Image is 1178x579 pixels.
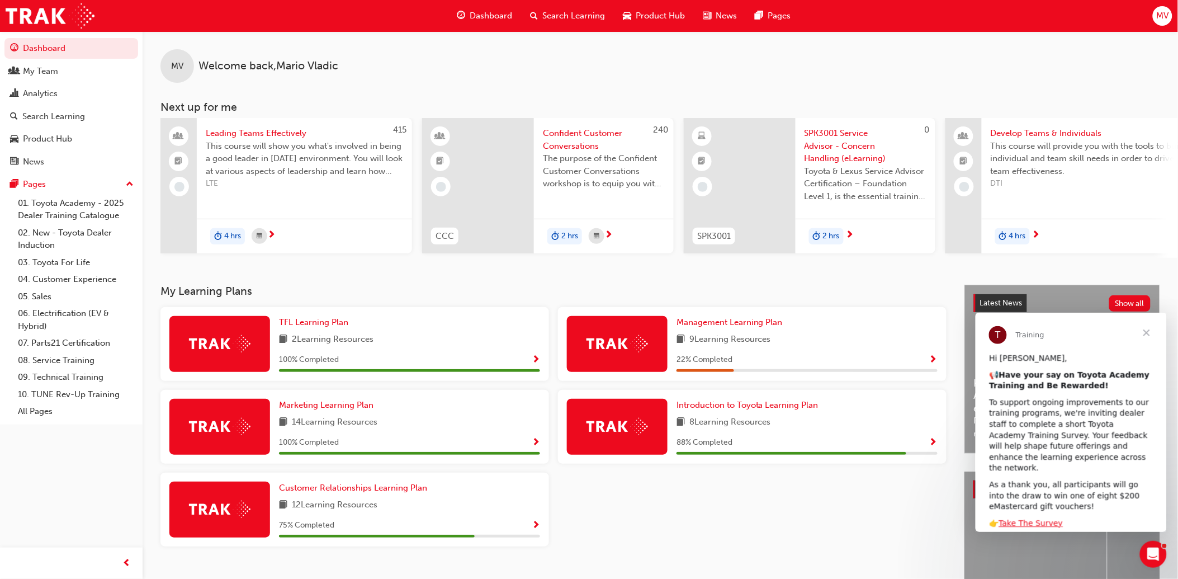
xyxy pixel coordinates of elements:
[13,195,138,224] a: 01. Toyota Academy - 2025 Dealer Training Catalogue
[470,10,512,22] span: Dashboard
[160,118,412,253] a: 415Leading Teams EffectivelyThis course will show you what's involved in being a good leader in [...
[805,127,926,165] span: SPK3001 Service Advisor - Concern Handling (eLearning)
[684,118,935,253] a: 0SPK3001SPK3001 Service Advisor - Concern Handling (eLearning)Toyota & Lexus Service Advisor Cert...
[960,154,968,169] span: booktick-icon
[13,254,138,271] a: 03. Toyota For Life
[964,285,1160,454] a: Latest NewsShow allHelp Shape the Future of Toyota Academy Training and Win an eMastercard!Revolu...
[1156,10,1168,22] span: MV
[13,305,138,335] a: 06. Electrification (EV & Hybrid)
[10,89,18,99] span: chart-icon
[542,10,605,22] span: Search Learning
[10,180,18,190] span: pages-icon
[175,154,183,169] span: booktick-icon
[175,129,183,144] span: people-icon
[10,112,18,122] span: search-icon
[676,436,732,449] span: 88 % Completed
[279,483,427,493] span: Customer Relationships Learning Plan
[929,355,938,365] span: Show Progress
[532,438,540,448] span: Show Progress
[530,9,538,23] span: search-icon
[10,67,18,77] span: people-icon
[23,178,46,191] div: Pages
[279,400,373,410] span: Marketing Learning Plan
[676,400,819,410] span: Introduction to Toyota Learning Plan
[805,165,926,203] span: Toyota & Lexus Service Advisor Certification – Foundation Level 1, is the essential training cour...
[532,355,540,365] span: Show Progress
[4,38,138,59] a: Dashboard
[279,333,287,347] span: book-icon
[676,399,823,412] a: Introduction to Toyota Learning Plan
[13,335,138,352] a: 07. Parts21 Certification
[13,403,138,420] a: All Pages
[746,4,799,27] a: pages-iconPages
[1009,230,1026,243] span: 4 hrs
[206,127,403,140] span: Leading Teams Effectively
[292,333,373,347] span: 2 Learning Resources
[189,418,250,435] img: Trak
[586,418,648,435] img: Trak
[974,377,1151,415] span: Help Shape the Future of Toyota Academy Training and Win an eMastercard!
[23,87,58,100] div: Analytics
[23,133,72,145] div: Product Hub
[676,317,783,327] span: Management Learning Plan
[13,386,138,403] a: 10. TUNE Rev-Up Training
[1109,295,1151,312] button: Show all
[224,230,241,243] span: 4 hrs
[4,36,138,174] button: DashboardMy TeamAnalyticsSearch LearningProduct HubNews
[698,129,706,144] span: learningResourceType_ELEARNING-icon
[292,416,377,430] span: 14 Learning Resources
[279,399,378,412] a: Marketing Learning Plan
[929,353,938,367] button: Show Progress
[543,152,665,190] span: The purpose of the Confident Customer Conversations workshop is to equip you with tools to commun...
[976,313,1167,532] iframe: Intercom live chat message
[279,354,339,366] span: 100 % Completed
[189,501,250,518] img: Trak
[604,230,613,241] span: next-icon
[676,333,685,347] span: book-icon
[1140,541,1167,568] iframe: Intercom live chat
[13,369,138,386] a: 09. Technical Training
[689,333,771,347] span: 9 Learning Resources
[551,229,559,244] span: duration-icon
[586,335,648,352] img: Trak
[703,9,711,23] span: news-icon
[198,60,338,73] span: Welcome back , Mario Vladic
[279,316,353,329] a: TFL Learning Plan
[126,177,134,192] span: up-icon
[437,129,444,144] span: learningResourceType_INSTRUCTOR_LED-icon
[437,154,444,169] span: booktick-icon
[521,4,614,27] a: search-iconSearch Learning
[214,229,222,244] span: duration-icon
[755,9,763,23] span: pages-icon
[160,285,947,298] h3: My Learning Plans
[636,10,685,22] span: Product Hub
[279,416,287,430] span: book-icon
[698,154,706,169] span: booktick-icon
[532,521,540,531] span: Show Progress
[23,65,58,78] div: My Team
[4,83,138,104] a: Analytics
[143,101,1178,114] h3: Next up for me
[974,294,1151,312] a: Latest NewsShow all
[716,10,737,22] span: News
[532,436,540,450] button: Show Progress
[13,224,138,254] a: 02. New - Toyota Dealer Induction
[1032,230,1040,241] span: next-icon
[532,519,540,533] button: Show Progress
[174,182,184,192] span: learningRecordVerb_NONE-icon
[959,182,969,192] span: learningRecordVerb_NONE-icon
[189,335,250,352] img: Trak
[960,129,968,144] span: people-icon
[4,174,138,195] button: Pages
[653,125,668,135] span: 240
[267,230,276,241] span: next-icon
[929,438,938,448] span: Show Progress
[813,229,821,244] span: duration-icon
